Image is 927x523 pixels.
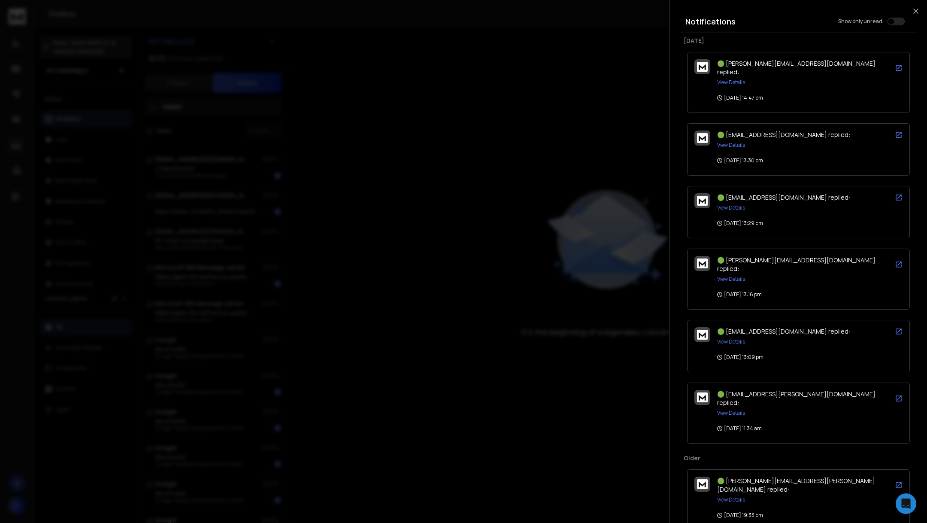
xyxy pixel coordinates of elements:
span: 🟢 [PERSON_NAME][EMAIL_ADDRESS][DOMAIN_NAME] replied: [717,256,875,273]
span: 🟢 [EMAIL_ADDRESS][DOMAIN_NAME] replied: [717,131,850,139]
p: [DATE] [684,36,913,45]
p: [DATE] 14:47 pm [717,94,763,101]
span: 🟢 [EMAIL_ADDRESS][DOMAIN_NAME] replied: [717,327,850,335]
img: logo [697,62,708,72]
img: logo [697,133,708,143]
div: Open Intercom Messenger [896,493,916,514]
img: logo [697,196,708,206]
span: 🟢 [EMAIL_ADDRESS][DOMAIN_NAME] replied: [717,193,850,201]
span: 🟢 [PERSON_NAME][EMAIL_ADDRESS][PERSON_NAME][DOMAIN_NAME] replied: [717,477,875,493]
img: logo [697,479,708,489]
p: [DATE] 13:09 pm [717,354,763,361]
button: View Details [717,276,745,283]
button: View Details [717,204,745,211]
span: 🟢 [EMAIL_ADDRESS][PERSON_NAME][DOMAIN_NAME] replied: [717,390,875,407]
p: [DATE] 13:30 pm [717,157,763,164]
h3: Notifications [685,15,736,27]
img: logo [697,258,708,268]
label: Show only unread [838,18,882,25]
p: [DATE] 19:35 pm [717,512,763,519]
img: logo [697,392,708,402]
span: 🟢 [PERSON_NAME][EMAIL_ADDRESS][DOMAIN_NAME] replied: [717,59,875,76]
img: logo [697,330,708,340]
p: [DATE] 13:16 pm [717,291,762,298]
button: View Details [717,410,745,417]
p: Older [684,454,913,462]
button: View Details [717,79,745,86]
button: View Details [717,496,745,503]
p: [DATE] 13:29 pm [717,220,763,227]
button: View Details [717,338,745,345]
button: View Details [717,142,745,149]
p: [DATE] 11:34 am [717,425,762,432]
